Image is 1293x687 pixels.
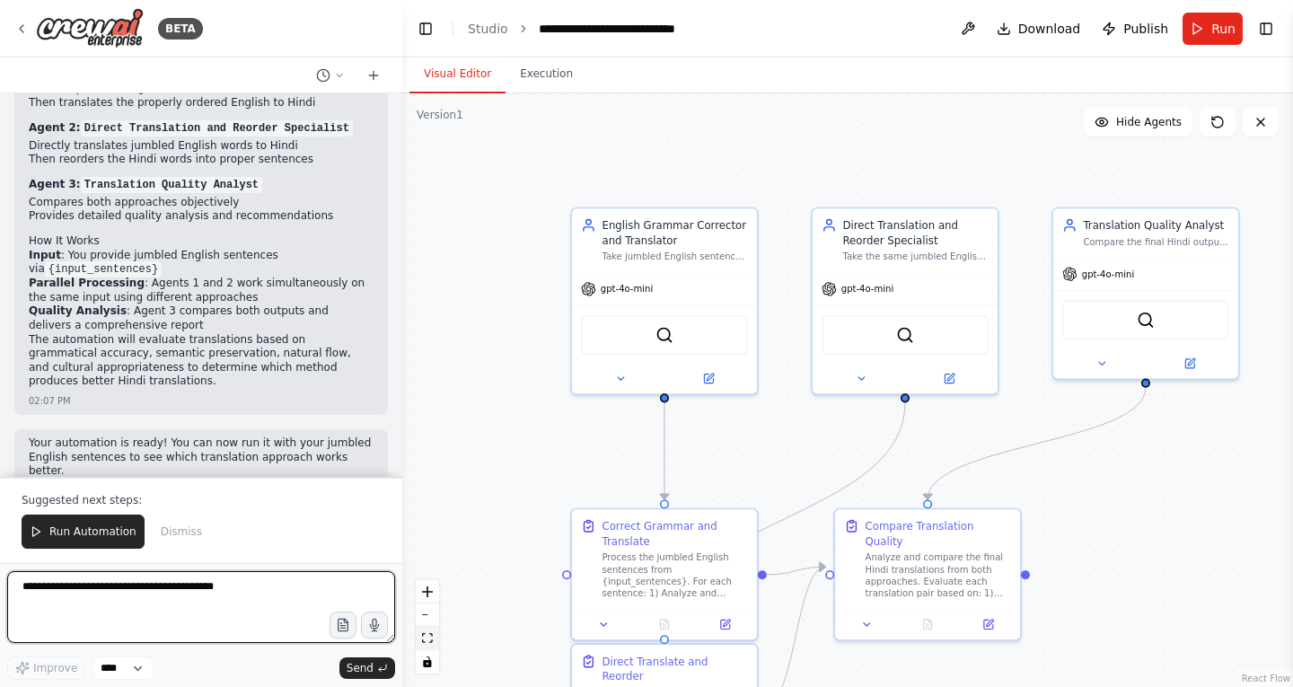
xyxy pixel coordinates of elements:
div: English Grammar Corrector and TranslatorTake jumbled English sentences from {input_sentences}, co... [570,207,758,395]
li: : You provide jumbled English sentences via [29,249,374,277]
button: Send [339,657,395,679]
li: Then reorders the Hindi words into proper sentences [29,153,374,167]
div: Translation Quality Analyst [1083,217,1228,233]
button: Run Automation [22,515,145,549]
div: Translation Quality AnalystCompare the final Hindi outputs from both translation approaches, anal... [1051,207,1239,381]
code: {input_sentences} [45,261,162,277]
strong: Quality Analysis [29,304,127,317]
g: Edge from 4b339913-6b7a-4dd4-8ecf-e93b9e08c6c8 to 0beb5147-a9ea-426e-8d9a-e24e3937bf31 [920,388,1154,500]
img: SerplyWebSearchTool [655,326,673,344]
div: Compare Translation Quality [866,518,1011,548]
div: Compare Translation QualityAnalyze and compare the final Hindi translations from both approaches.... [833,508,1021,641]
div: Correct Grammar and TranslateProcess the jumbled English sentences from {input_sentences}. For ea... [570,508,758,641]
g: Edge from 52f2ae1b-fbb4-4029-9b86-c168bc20dced to 0beb5147-a9ea-426e-8d9a-e24e3937bf31 [767,559,825,582]
button: Show right sidebar [1253,16,1279,41]
button: Download [990,13,1088,45]
span: Send [347,661,374,675]
span: Publish [1123,20,1168,38]
p: Suggested next steps: [22,493,381,507]
img: SerplyWebSearchTool [1137,311,1155,329]
span: Improve [33,661,77,675]
strong: Agent 3: [29,178,262,190]
button: toggle interactivity [416,650,439,674]
div: 02:07 PM [29,394,71,408]
button: Start a new chat [359,65,388,86]
strong: Agent 2: [29,121,353,134]
g: Edge from 02bd5764-95c1-4be0-a6fd-b9b697214d52 to 52f2ae1b-fbb4-4029-9b86-c168bc20dced [657,402,673,499]
h2: How It Works [29,234,374,249]
div: React Flow controls [416,580,439,674]
button: Open in side panel [907,370,992,388]
p: The automation will evaluate translations based on grammatical accuracy, semantic preservation, n... [29,333,374,389]
button: Execution [506,56,587,93]
div: English Grammar Corrector and Translator [602,217,747,247]
button: No output available [896,615,960,633]
button: Improve [7,656,85,680]
a: Studio [468,22,508,36]
button: No output available [633,615,697,633]
code: Direct Translation and Reorder Specialist [81,120,353,137]
button: Run [1183,13,1243,45]
button: fit view [416,627,439,650]
li: Compares both approaches objectively [29,196,374,210]
div: Direct Translation and Reorder SpecialistTake the same jumbled English sentences from {input_sent... [811,207,998,395]
span: Dismiss [161,524,202,539]
span: gpt-4o-mini [841,283,893,295]
g: Edge from 29f29746-349e-4bca-8e52-576241d7b798 to 0c39c92a-6317-4fc8-bbf9-4249c5dd919c [657,402,913,635]
li: : Agent 3 compares both outputs and delivers a comprehensive report [29,304,374,332]
button: Open in side panel [963,615,1015,633]
span: gpt-4o-mini [1082,268,1134,279]
span: gpt-4o-mini [601,283,653,295]
code: Translation Quality Analyst [81,177,262,193]
div: Take jumbled English sentences from {input_sentences}, correctly rearrange each sentence into pro... [602,251,747,262]
p: Your automation is ready! You can now run it with your jumbled English sentences to see which tra... [29,436,374,479]
button: zoom in [416,580,439,603]
div: Take the same jumbled English sentences from {input_sentences}, directly translate the jumbled te... [842,251,988,262]
div: Compare the final Hindi outputs from both translation approaches, analyze accuracy, naturalness, ... [1083,235,1228,247]
div: Correct Grammar and Translate [602,518,747,548]
div: BETA [158,18,203,40]
li: : Agents 1 and 2 work simultaneously on the same input using different approaches [29,277,374,304]
button: Visual Editor [409,56,506,93]
button: Click to speak your automation idea [361,612,388,639]
button: Hide left sidebar [413,16,438,41]
button: Switch to previous chat [309,65,352,86]
img: Logo [36,8,144,48]
span: Download [1018,20,1081,38]
button: Publish [1095,13,1175,45]
img: SerplyWebSearchTool [896,326,914,344]
button: Dismiss [152,515,211,549]
div: Process the jumbled English sentences from {input_sentences}. For each sentence: 1) Analyze and i... [602,551,747,600]
strong: Input [29,249,61,261]
li: Directly translates jumbled English words to Hindi [29,139,374,154]
button: Open in side panel [666,370,752,388]
div: Version 1 [417,108,463,122]
button: Hide Agents [1084,108,1192,137]
strong: Parallel Processing [29,277,145,289]
button: Open in side panel [1148,355,1233,373]
nav: breadcrumb [468,20,727,38]
button: zoom out [416,603,439,627]
div: Direct Translate and Reorder [602,654,747,683]
button: Open in side panel [699,615,752,633]
div: Direct Translation and Reorder Specialist [842,217,988,247]
span: Run Automation [49,524,136,539]
span: Run [1211,20,1236,38]
li: Provides detailed quality analysis and recommendations [29,209,374,224]
li: Then translates the properly ordered English to Hindi [29,96,374,110]
span: Hide Agents [1116,115,1182,129]
div: Analyze and compare the final Hindi translations from both approaches. Evaluate each translation ... [866,551,1011,600]
button: Upload files [330,612,356,639]
a: React Flow attribution [1242,674,1290,683]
